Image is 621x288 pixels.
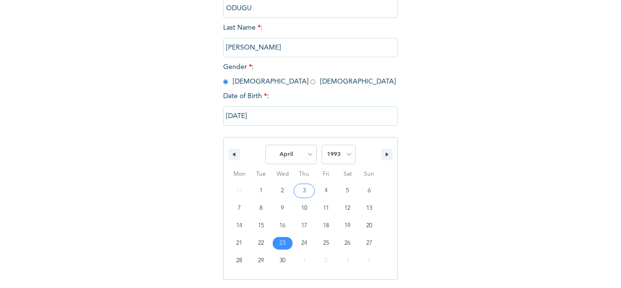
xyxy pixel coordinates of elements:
[229,200,250,217] button: 7
[250,235,272,252] button: 22
[344,235,350,252] span: 26
[358,167,380,182] span: Sun
[301,235,307,252] span: 24
[272,252,294,270] button: 30
[294,235,315,252] button: 24
[236,252,242,270] span: 28
[346,182,349,200] span: 5
[258,217,264,235] span: 15
[229,167,250,182] span: Mon
[337,217,359,235] button: 19
[337,182,359,200] button: 5
[229,235,250,252] button: 21
[366,200,372,217] span: 13
[323,217,329,235] span: 18
[366,235,372,252] span: 27
[236,217,242,235] span: 14
[294,217,315,235] button: 17
[344,217,350,235] span: 19
[272,235,294,252] button: 23
[250,252,272,270] button: 29
[223,24,398,51] span: Last Name :
[279,217,285,235] span: 16
[337,200,359,217] button: 12
[315,235,337,252] button: 25
[281,200,284,217] span: 9
[229,252,250,270] button: 28
[272,217,294,235] button: 16
[315,217,337,235] button: 18
[272,200,294,217] button: 9
[250,182,272,200] button: 1
[294,200,315,217] button: 10
[301,200,307,217] span: 10
[315,182,337,200] button: 4
[344,200,350,217] span: 12
[281,182,284,200] span: 2
[301,217,307,235] span: 17
[358,200,380,217] button: 13
[358,217,380,235] button: 20
[303,182,306,200] span: 3
[294,167,315,182] span: Thu
[272,182,294,200] button: 2
[238,200,241,217] span: 7
[272,167,294,182] span: Wed
[315,167,337,182] span: Fri
[236,235,242,252] span: 21
[223,91,269,102] span: Date of Birth :
[368,182,371,200] span: 6
[366,217,372,235] span: 20
[337,167,359,182] span: Sat
[258,252,264,270] span: 29
[323,200,329,217] span: 11
[250,217,272,235] button: 15
[323,235,329,252] span: 25
[279,235,285,252] span: 23
[294,182,315,200] button: 3
[325,182,327,200] span: 4
[260,200,262,217] span: 8
[250,167,272,182] span: Tue
[279,252,285,270] span: 30
[258,235,264,252] span: 22
[223,38,398,57] input: Enter your last name
[223,64,396,85] span: Gender : [DEMOGRAPHIC_DATA] [DEMOGRAPHIC_DATA]
[315,200,337,217] button: 11
[250,200,272,217] button: 8
[229,217,250,235] button: 14
[223,106,398,126] input: DD-MM-YYYY
[358,182,380,200] button: 6
[260,182,262,200] span: 1
[337,235,359,252] button: 26
[358,235,380,252] button: 27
